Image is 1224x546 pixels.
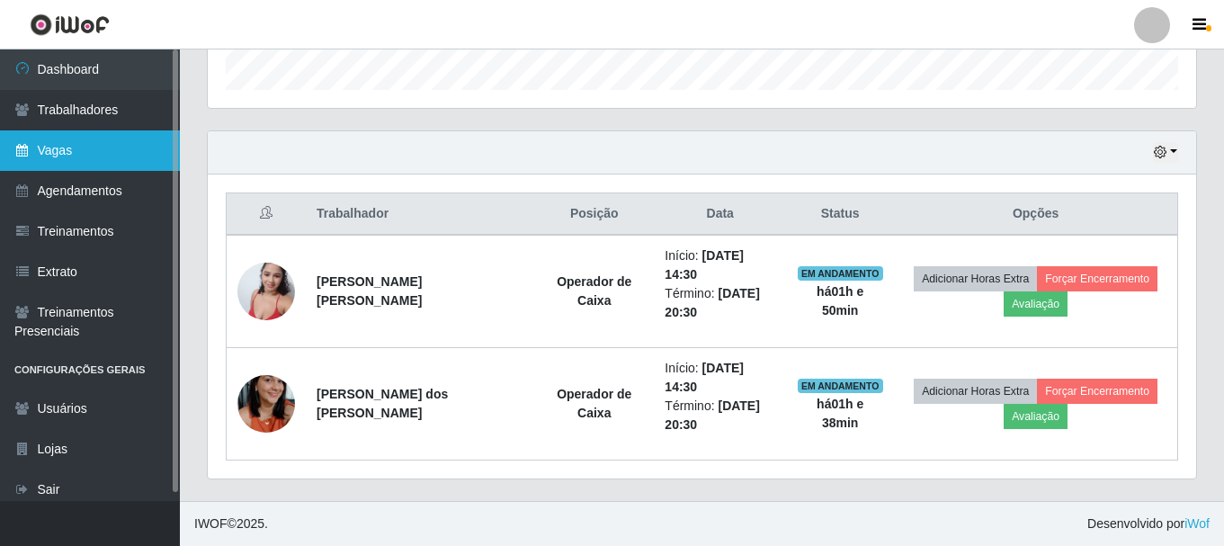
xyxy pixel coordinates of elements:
[1037,266,1157,291] button: Forçar Encerramento
[894,193,1177,236] th: Opções
[665,397,775,434] li: Término:
[665,359,775,397] li: Início:
[1004,404,1068,429] button: Avaliação
[665,248,744,282] time: [DATE] 14:30
[914,266,1037,291] button: Adicionar Horas Extra
[30,13,110,36] img: CoreUI Logo
[194,516,228,531] span: IWOF
[1184,516,1210,531] a: iWof
[798,266,883,281] span: EM ANDAMENTO
[557,274,631,308] strong: Operador de Caixa
[817,397,863,430] strong: há 01 h e 38 min
[557,387,631,420] strong: Operador de Caixa
[1004,291,1068,317] button: Avaliação
[194,515,268,533] span: © 2025 .
[665,361,744,394] time: [DATE] 14:30
[665,246,775,284] li: Início:
[817,284,863,318] strong: há 01 h e 50 min
[306,193,534,236] th: Trabalhador
[798,379,883,393] span: EM ANDAMENTO
[317,387,448,420] strong: [PERSON_NAME] dos [PERSON_NAME]
[665,284,775,322] li: Término:
[317,274,422,308] strong: [PERSON_NAME] [PERSON_NAME]
[914,379,1037,404] button: Adicionar Horas Extra
[1087,515,1210,533] span: Desenvolvido por
[534,193,654,236] th: Posição
[786,193,894,236] th: Status
[237,353,295,455] img: 1704159862807.jpeg
[654,193,786,236] th: Data
[1037,379,1157,404] button: Forçar Encerramento
[237,253,295,329] img: 1743531508454.jpeg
